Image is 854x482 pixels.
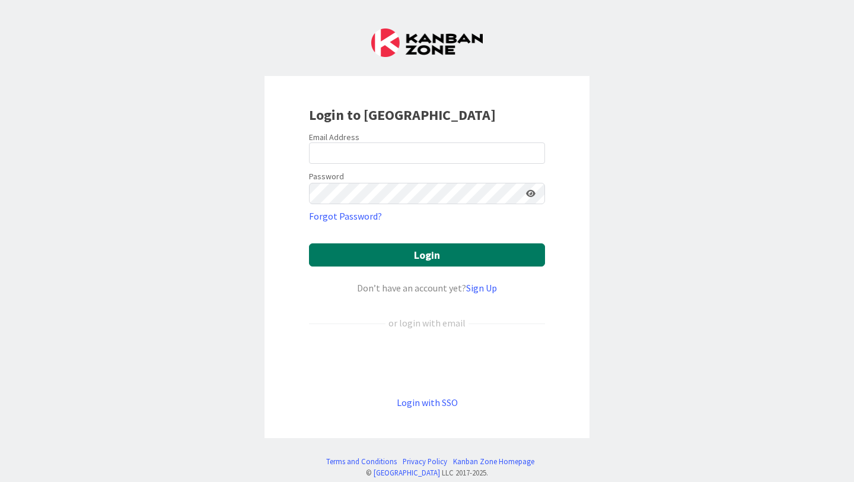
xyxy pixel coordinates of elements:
button: Login [309,243,545,267]
div: or login with email [385,316,469,330]
label: Email Address [309,132,359,142]
img: Kanban Zone [371,28,483,57]
a: Terms and Conditions [326,456,397,467]
a: Kanban Zone Homepage [453,456,534,467]
label: Password [309,170,344,183]
a: Privacy Policy [403,456,447,467]
a: Login with SSO [397,397,458,408]
a: Sign Up [466,282,497,294]
a: [GEOGRAPHIC_DATA] [374,468,440,477]
div: Don’t have an account yet? [309,281,545,295]
div: © LLC 2017- 2025 . [320,467,534,478]
b: Login to [GEOGRAPHIC_DATA] [309,106,496,124]
a: Forgot Password? [309,209,382,223]
iframe: Sign in with Google Button [303,350,551,376]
